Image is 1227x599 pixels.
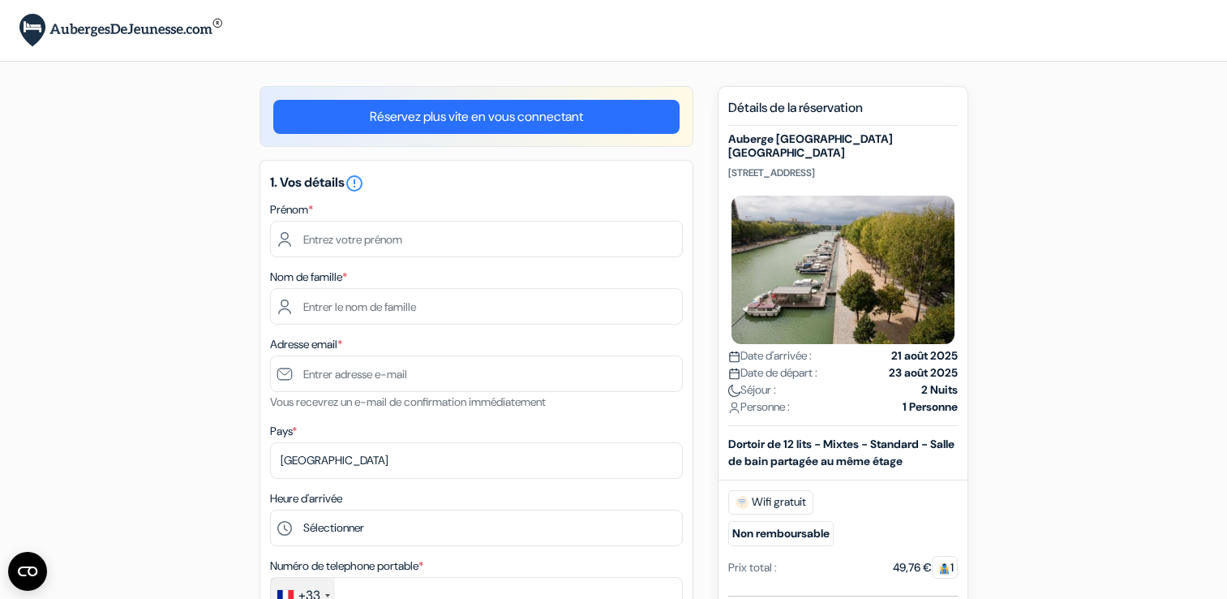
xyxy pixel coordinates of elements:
[728,490,813,515] span: Wifi gratuit
[938,562,950,575] img: guest.svg
[345,174,364,193] i: error_outline
[932,556,958,579] span: 1
[728,437,955,468] b: Dortoir de 12 lits - Mixtes - Standard - Salle de bain partagée au même étage
[889,364,958,381] strong: 23 août 2025
[728,347,812,364] span: Date d'arrivée :
[8,552,47,591] button: Ouvrir le widget CMP
[270,269,347,286] label: Nom de famille
[728,521,834,546] small: Non remboursable
[921,381,958,399] strong: 2 Nuits
[728,364,817,381] span: Date de départ :
[270,356,683,392] input: Entrer adresse e-mail
[893,559,958,576] div: 49,76 €
[728,166,958,179] p: [STREET_ADDRESS]
[270,394,546,409] small: Vous recevrez un e-mail de confirmation immédiatement
[270,288,683,325] input: Entrer le nom de famille
[270,558,423,575] label: Numéro de telephone portable
[273,100,680,134] a: Réservez plus vite en vous connectant
[728,132,958,160] h5: Auberge [GEOGRAPHIC_DATA] [GEOGRAPHIC_DATA]
[19,14,222,47] img: AubergesDeJeunesse.com
[728,100,958,126] h5: Détails de la réservation
[736,496,749,509] img: free_wifi.svg
[891,347,958,364] strong: 21 août 2025
[270,221,683,257] input: Entrez votre prénom
[345,174,364,191] a: error_outline
[728,385,740,397] img: moon.svg
[270,490,342,507] label: Heure d'arrivée
[728,368,740,380] img: calendar.svg
[728,402,740,414] img: user_icon.svg
[728,559,777,576] div: Prix total :
[270,174,683,193] h5: 1. Vos détails
[270,201,313,218] label: Prénom
[270,336,342,353] label: Adresse email
[270,423,297,440] label: Pays
[903,399,958,416] strong: 1 Personne
[728,399,790,416] span: Personne :
[728,351,740,363] img: calendar.svg
[728,381,776,399] span: Séjour :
